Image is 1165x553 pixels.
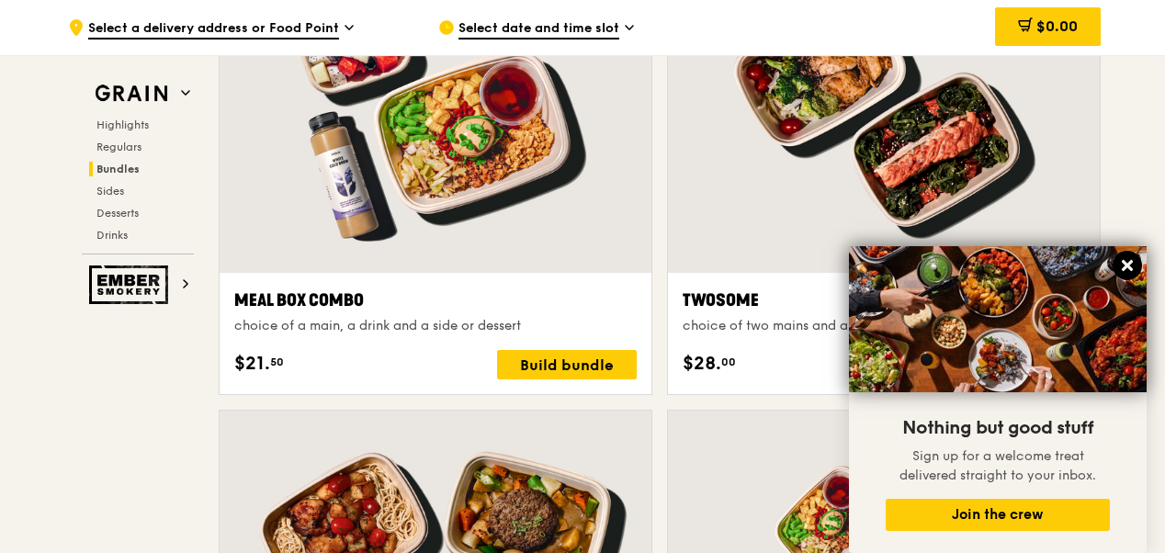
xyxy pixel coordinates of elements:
[89,265,174,304] img: Ember Smokery web logo
[270,355,284,369] span: 50
[683,288,1085,313] div: Twosome
[234,317,637,335] div: choice of a main, a drink and a side or dessert
[96,185,124,197] span: Sides
[1113,251,1142,280] button: Close
[683,350,721,378] span: $28.
[458,19,619,39] span: Select date and time slot
[497,350,637,379] div: Build bundle
[899,448,1096,483] span: Sign up for a welcome treat delivered straight to your inbox.
[234,288,637,313] div: Meal Box Combo
[1036,17,1078,35] span: $0.00
[89,77,174,110] img: Grain web logo
[849,246,1147,392] img: DSC07876-Edit02-Large.jpeg
[721,355,736,369] span: 00
[88,19,339,39] span: Select a delivery address or Food Point
[96,141,141,153] span: Regulars
[96,229,128,242] span: Drinks
[683,317,1085,335] div: choice of two mains and an option of drinks, desserts and sides
[234,350,270,378] span: $21.
[96,118,149,131] span: Highlights
[96,163,140,175] span: Bundles
[886,499,1110,531] button: Join the crew
[96,207,139,220] span: Desserts
[902,417,1093,439] span: Nothing but good stuff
